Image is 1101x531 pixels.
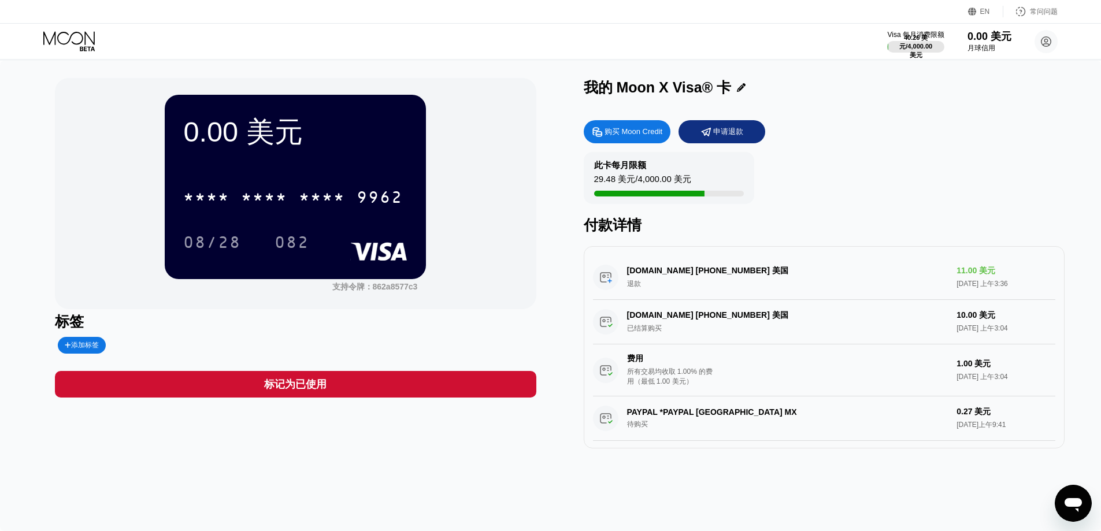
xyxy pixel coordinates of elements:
[55,371,536,398] div: 标记为已使用
[183,235,241,253] font: 08/28
[1030,8,1058,16] font: 常问问题
[373,282,418,291] font: 862a8577c3
[594,160,646,170] font: 此卡每月限额
[679,120,765,143] div: 申请退款
[957,359,991,368] font: 1.00 美元
[175,228,250,257] div: 08/28
[627,367,713,385] font: 所有交易均收取 1.00% 的费用（最低 1.00 美元）
[332,282,373,291] font: 支持令牌：
[967,44,995,52] font: 月球信用
[1055,485,1092,522] iframe: 启动消息传送窗口的按钮
[594,174,636,184] font: 29.48 美元
[55,313,84,329] font: 标签
[957,373,1007,381] font: [DATE] 上午3:04
[907,43,934,58] font: 4,000.00 美元
[713,127,743,136] font: 申请退款
[887,30,944,53] div: Visa 每月消费限额40.26 美元/4,000.00 美元
[968,6,1003,17] div: EN
[899,34,928,50] font: 40.26 美元
[183,116,302,147] font: 0.00 美元
[275,235,309,253] font: 082
[264,378,327,390] font: 标记为已使用
[635,174,637,184] font: /
[887,31,944,39] font: Visa 每月消费限额
[266,228,318,257] div: 082
[584,79,732,95] font: 我的 Moon X Visa® 卡
[58,337,106,354] div: 添加标签
[584,120,670,143] div: 购买 Moon Credit
[71,341,99,349] font: 添加标签
[605,127,662,136] font: 购买 Moon Credit
[593,441,1055,493] div: 费用所有交易均收取 1.00% 的费用（最低 1.00 美元）1.00 美元[DATE]上午9:41
[906,43,907,50] font: /
[967,29,1011,53] div: 0.00 美元月球信用
[637,174,691,184] font: 4,000.00 美元
[980,8,990,16] font: EN
[627,354,643,363] font: 费用
[967,31,1011,42] font: 0.00 美元
[357,190,403,208] font: 9962
[584,217,642,233] font: 付款详情
[332,282,418,292] div: 支持令牌：862a8577c3
[1003,6,1058,17] div: 常问问题
[593,344,1055,396] div: 费用所有交易均收取 1.00% 的费用（最低 1.00 美元）1.00 美元[DATE] 上午3:04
